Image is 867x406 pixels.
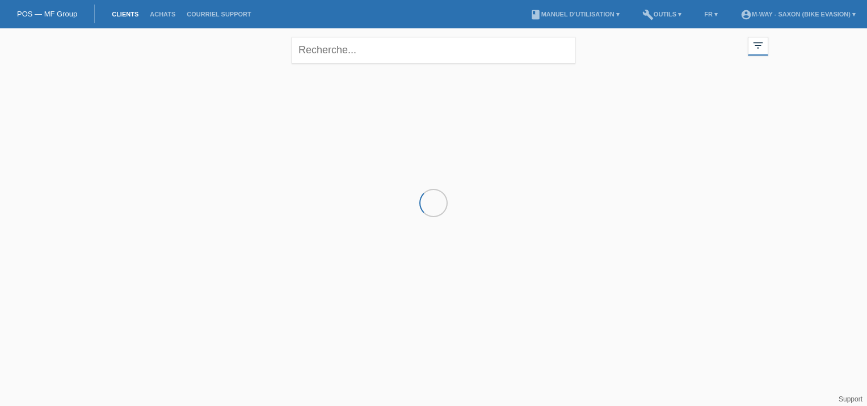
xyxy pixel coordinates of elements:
i: filter_list [752,39,764,52]
a: account_circlem-way - Saxon (Bike Evasion) ▾ [735,11,861,18]
i: build [642,9,654,20]
a: Courriel Support [181,11,256,18]
a: Clients [106,11,144,18]
a: POS — MF Group [17,10,77,18]
a: Support [839,395,862,403]
a: bookManuel d’utilisation ▾ [524,11,625,18]
a: FR ▾ [698,11,723,18]
input: Recherche... [292,37,575,64]
a: Achats [144,11,181,18]
a: buildOutils ▾ [637,11,687,18]
i: book [530,9,541,20]
i: account_circle [740,9,752,20]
